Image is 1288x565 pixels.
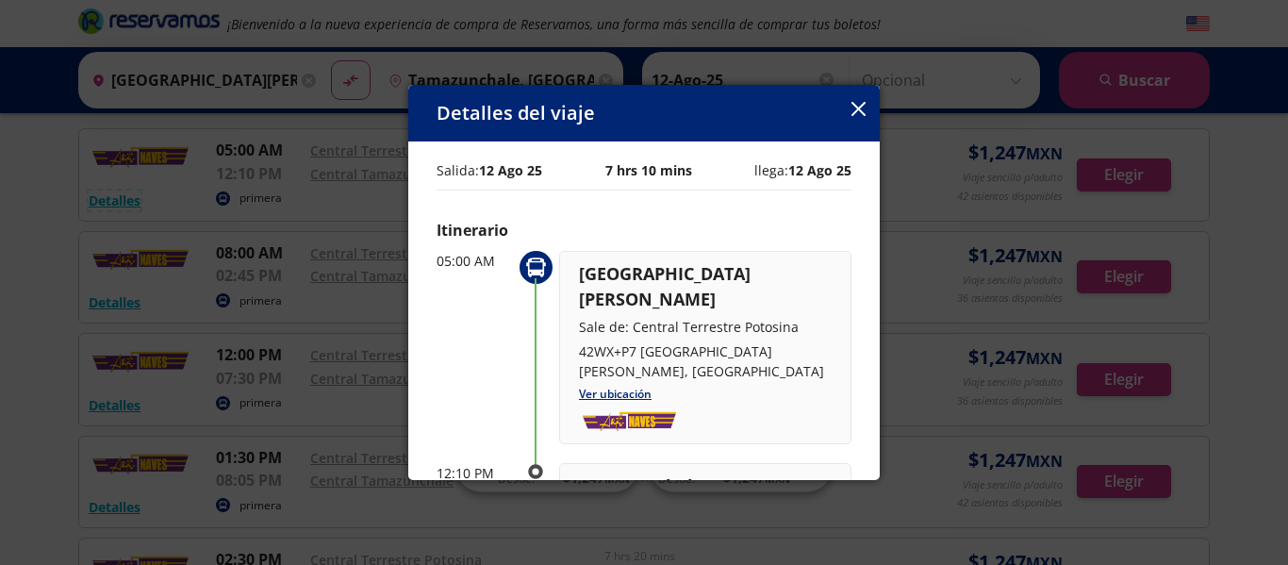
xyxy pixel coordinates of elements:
[579,409,680,435] img: autonabes.png
[579,341,832,381] p: 42WX+P7 [GEOGRAPHIC_DATA][PERSON_NAME], [GEOGRAPHIC_DATA]
[579,261,832,312] p: [GEOGRAPHIC_DATA][PERSON_NAME]
[437,160,542,180] p: Salida:
[788,161,851,179] b: 12 Ago 25
[437,251,512,271] p: 05:00 AM
[479,161,542,179] b: 12 Ago 25
[754,160,851,180] p: llega:
[437,99,595,127] p: Detalles del viaje
[579,474,832,499] p: Tamazunchale
[437,463,512,483] p: 12:10 PM
[579,317,832,337] p: Sale de: Central Terrestre Potosina
[579,386,652,402] a: Ver ubicación
[605,160,692,180] p: 7 hrs 10 mins
[437,219,851,241] p: Itinerario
